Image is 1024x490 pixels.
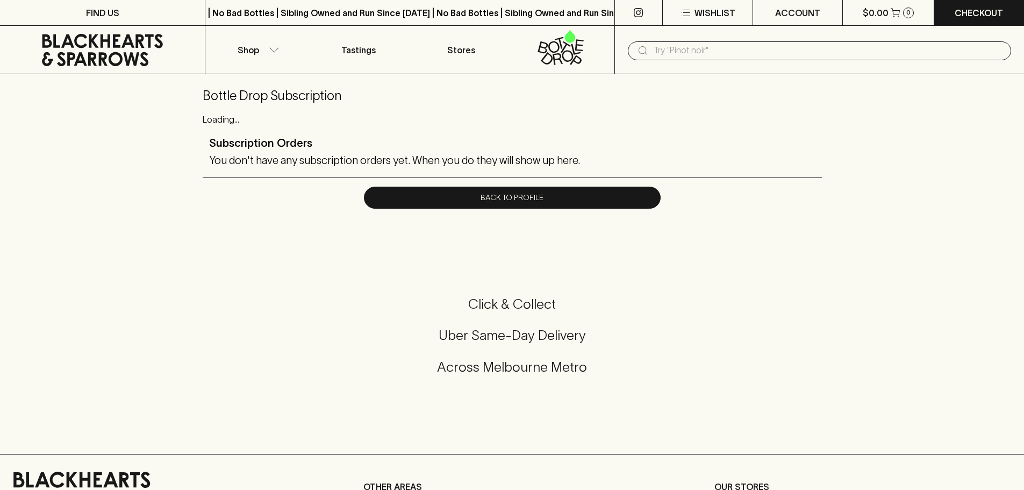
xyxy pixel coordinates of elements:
a: Tastings [307,26,410,74]
p: $0.00 [863,6,889,19]
p: ACCOUNT [775,6,820,19]
a: Back To Profile [364,187,661,209]
p: Checkout [955,6,1003,19]
p: Loading... [203,113,318,126]
input: Try "Pinot noir" [654,42,1002,59]
p: FIND US [86,6,119,19]
h5: Uber Same-Day Delivery [13,326,1011,344]
p: Wishlist [694,6,735,19]
a: Stores [410,26,512,74]
h6: Subscription Orders [209,134,815,152]
h5: Across Melbourne Metro [13,358,1011,376]
p: Shop [238,44,259,56]
p: Tastings [341,44,376,56]
p: Stores [447,44,475,56]
h5: Bottle Drop Subscription [203,87,822,113]
h6: You don't have any subscription orders yet. When you do they will show up here. [209,152,815,169]
div: Call to action block [13,252,1011,432]
h5: Click & Collect [13,295,1011,313]
p: 0 [906,10,911,16]
button: Shop [205,26,307,74]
